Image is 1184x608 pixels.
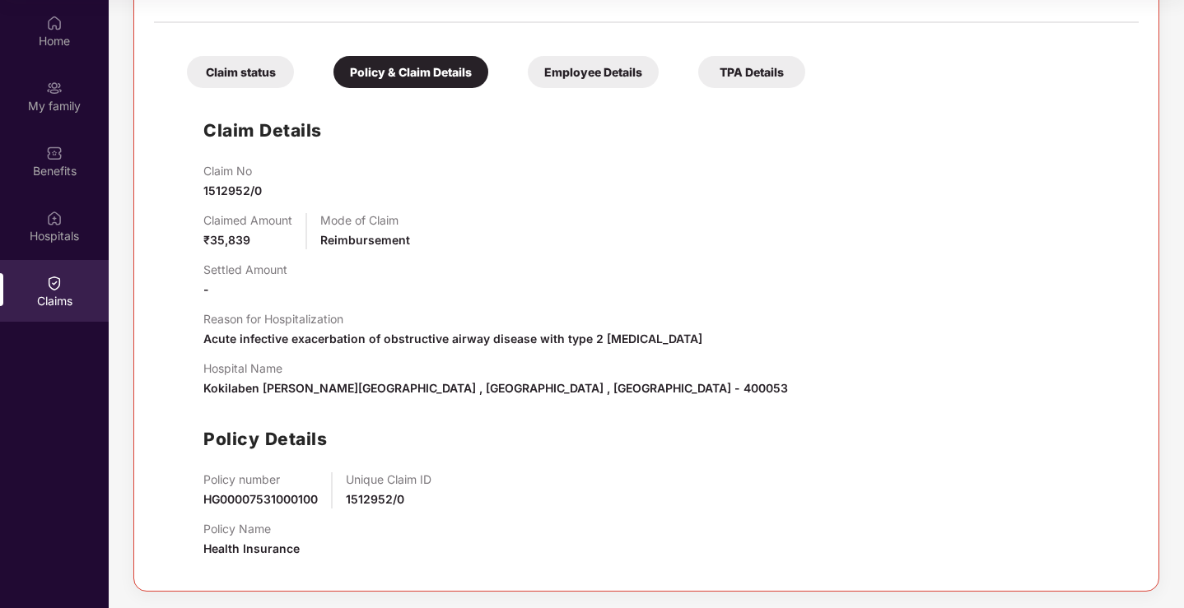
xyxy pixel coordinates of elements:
[203,361,788,375] p: Hospital Name
[203,541,300,555] span: Health Insurance
[203,425,327,453] h1: Policy Details
[187,56,294,88] div: Claim status
[203,282,209,296] span: -
[333,56,488,88] div: Policy & Claim Details
[320,233,410,247] span: Reimbursement
[46,275,63,291] img: svg+xml;base64,PHN2ZyBpZD0iQ2xhaW0iIHhtbG5zPSJodHRwOi8vd3d3LnczLm9yZy8yMDAwL3N2ZyIgd2lkdGg9IjIwIi...
[203,522,300,536] p: Policy Name
[46,145,63,161] img: svg+xml;base64,PHN2ZyBpZD0iQmVuZWZpdHMiIHhtbG5zPSJodHRwOi8vd3d3LnczLm9yZy8yMDAwL3N2ZyIgd2lkdGg9Ij...
[203,472,318,486] p: Policy number
[203,117,322,144] h1: Claim Details
[346,472,431,486] p: Unique Claim ID
[203,183,262,197] span: 1512952/0
[203,262,287,276] p: Settled Amount
[346,492,404,506] span: 1512952/0
[203,492,318,506] span: HG00007531000100
[203,332,702,346] span: Acute infective exacerbation of obstructive airway disease with type 2 [MEDICAL_DATA]
[203,213,292,227] p: Claimed Amount
[203,233,250,247] span: ₹35,839
[203,381,788,395] span: Kokilaben [PERSON_NAME][GEOGRAPHIC_DATA] , [GEOGRAPHIC_DATA] , [GEOGRAPHIC_DATA] - 400053
[698,56,805,88] div: TPA Details
[320,213,410,227] p: Mode of Claim
[46,210,63,226] img: svg+xml;base64,PHN2ZyBpZD0iSG9zcGl0YWxzIiB4bWxucz0iaHR0cDovL3d3dy53My5vcmcvMjAwMC9zdmciIHdpZHRoPS...
[46,15,63,31] img: svg+xml;base64,PHN2ZyBpZD0iSG9tZSIgeG1sbnM9Imh0dHA6Ly93d3cudzMub3JnLzIwMDAvc3ZnIiB3aWR0aD0iMjAiIG...
[203,312,702,326] p: Reason for Hospitalization
[203,164,262,178] p: Claim No
[528,56,659,88] div: Employee Details
[46,80,63,96] img: svg+xml;base64,PHN2ZyB3aWR0aD0iMjAiIGhlaWdodD0iMjAiIHZpZXdCb3g9IjAgMCAyMCAyMCIgZmlsbD0ibm9uZSIgeG...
